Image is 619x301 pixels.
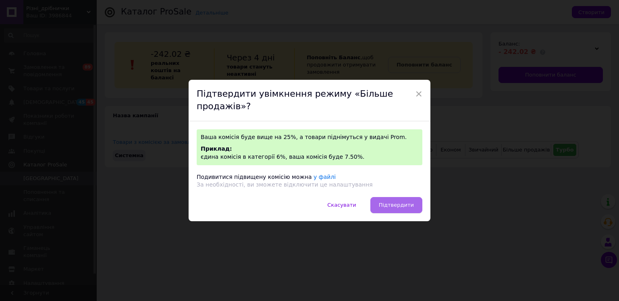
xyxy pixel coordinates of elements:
[327,202,356,208] span: Скасувати
[314,174,336,180] a: у файлі
[415,87,422,101] span: ×
[201,145,232,152] span: Приклад:
[201,154,364,160] span: єдина комісія в категорії 6%, ваша комісія буде 7.50%.
[370,197,422,213] button: Підтвердити
[197,181,373,188] span: За необхідності, ви зможете відключити це налаштування
[319,197,364,213] button: Скасувати
[197,174,312,180] span: Подивитися підвищену комісію можна
[201,134,407,140] span: Ваша комісія буде вище на 25%, а товари піднімуться у видачі Prom.
[189,80,430,121] div: Підтвердити увімкнення режиму «Більше продажів»?
[379,202,414,208] span: Підтвердити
